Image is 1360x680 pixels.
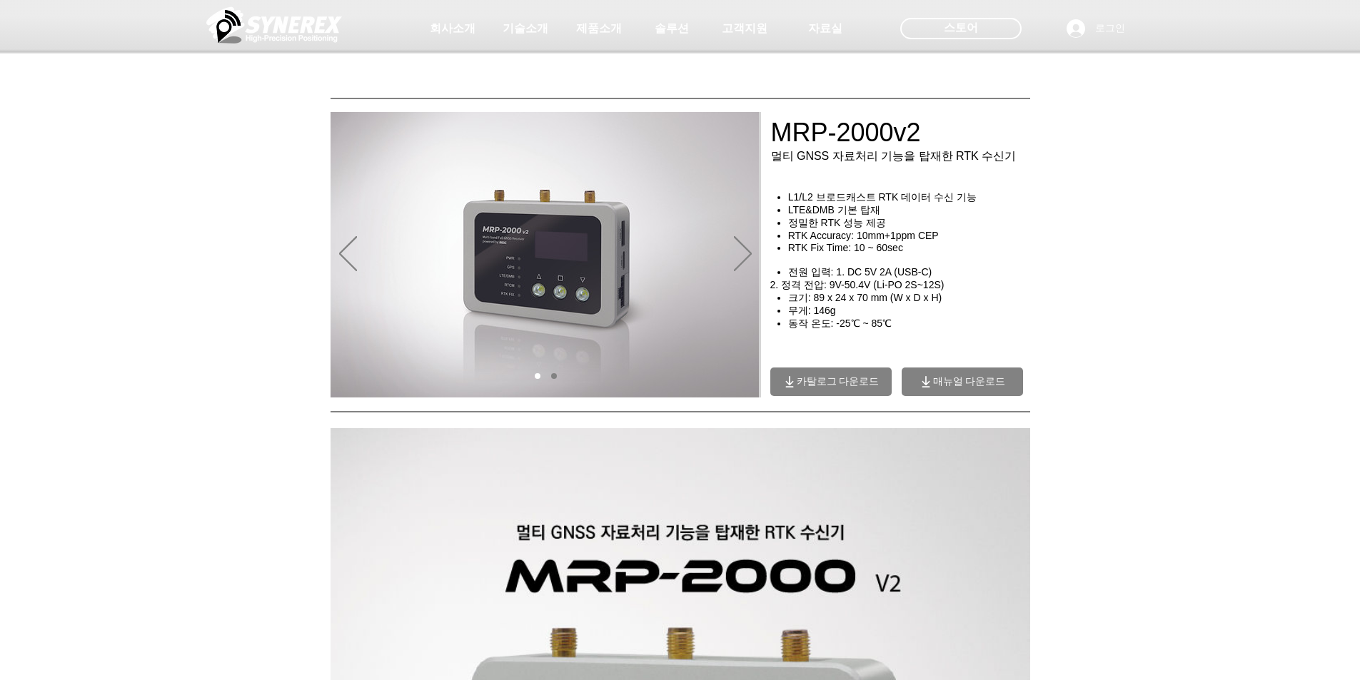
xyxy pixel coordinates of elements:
[734,236,752,273] button: 다음
[770,279,945,290] span: 2. 정격 전압: 9V-50.4V (Li-PO 2S~12S)
[339,236,357,273] button: 이전
[790,14,861,43] a: 자료실
[808,21,842,36] span: 자료실
[576,21,622,36] span: 제품소개
[900,18,1022,39] div: 스토어
[551,373,557,379] a: 02
[206,4,342,46] img: 씨너렉스_White_simbol_대지 1.png
[417,14,488,43] a: 회사소개
[503,21,548,36] span: 기술소개
[788,217,886,228] span: 정밀한 RTK 성능 제공
[944,20,978,36] span: 스토어
[788,266,932,278] span: 전원 입력: 1. DC 5V 2A (USB-C)
[1196,619,1360,680] iframe: Wix Chat
[797,375,880,388] span: 카탈로그 다운로드
[430,21,475,36] span: 회사소개
[788,318,892,329] span: 동작 온도: -25℃ ~ 85℃
[490,14,561,43] a: 기술소개
[788,305,836,316] span: 무게: 146g
[1090,21,1130,36] span: 로그인
[636,14,707,43] a: 솔루션
[722,21,767,36] span: 고객지원
[529,373,562,379] nav: 슬라이드
[331,112,759,397] img: MRP2000v2_전측면.jpg
[902,367,1023,396] a: 매뉴얼 다운로드
[709,14,780,43] a: 고객지원
[933,375,1006,388] span: 매뉴얼 다운로드
[1057,15,1135,42] button: 로그인
[535,373,540,379] a: 01
[788,292,942,303] span: 크기: 89 x 24 x 70 mm (W x D x H)
[563,14,635,43] a: 제품소개
[788,230,939,241] span: RTK Accuracy: 10mm+1ppm CEP
[788,242,903,253] span: RTK Fix Time: 10 ~ 60sec
[331,112,761,397] div: 슬라이드쇼
[770,367,892,396] a: 카탈로그 다운로드
[655,21,689,36] span: 솔루션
